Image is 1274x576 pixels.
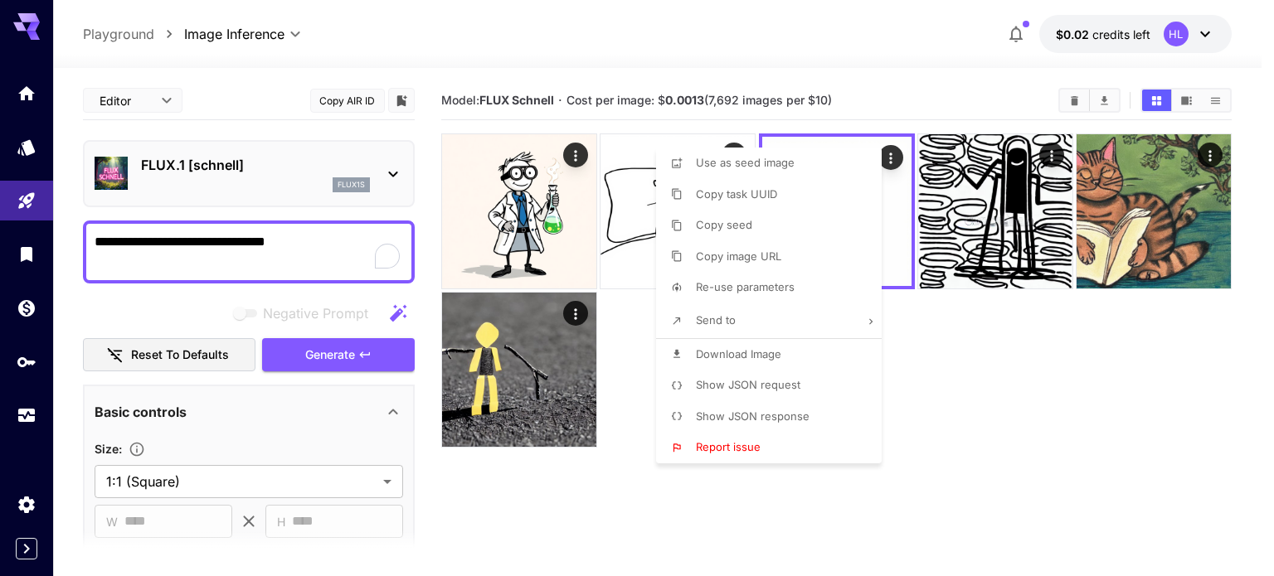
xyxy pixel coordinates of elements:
span: Show JSON request [696,378,800,391]
span: Use as seed image [696,156,795,169]
span: Re-use parameters [696,280,795,293]
span: Copy task UUID [696,187,777,201]
span: Copy seed [696,218,752,231]
span: Download Image [696,347,781,361]
span: Show JSON response [696,409,810,423]
span: Report issue [696,440,761,453]
span: Copy image URL [696,249,781,263]
span: Send to [696,313,736,327]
